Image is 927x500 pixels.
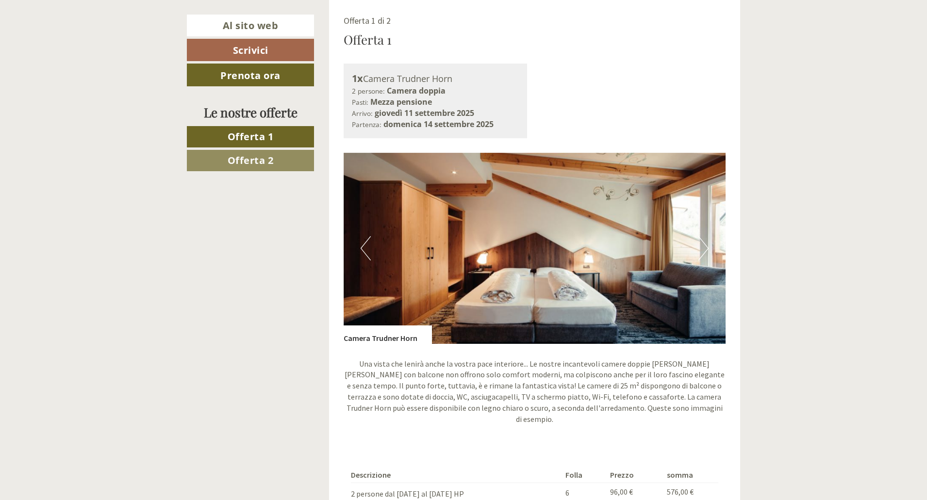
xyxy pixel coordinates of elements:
img: immagine [344,153,726,344]
a: Al sito web [187,15,314,36]
font: Mezza pensione [370,97,432,107]
font: Al sito web [223,19,279,32]
font: Offerta 2 [228,154,274,167]
font: domenica 14 settembre 2025 [383,119,494,129]
font: 1x [352,72,363,85]
font: 96,00 € [610,487,633,497]
font: Martedì [176,10,207,20]
font: Offerta 1 di 2 [344,15,391,26]
font: Camera doppia [387,85,446,96]
font: 2 persone dal [DATE] al [DATE] HP [351,488,464,498]
font: Arrivo: [352,109,373,118]
font: Pasti: [352,97,368,107]
font: 2 persone: [352,86,385,96]
button: Prossimo [698,236,709,260]
a: Scrivici [187,39,314,61]
font: Le nostre offerte [204,104,298,121]
font: Partenza: [352,120,381,129]
button: Inviare [317,250,383,273]
font: Offerta 1 [344,31,392,48]
font: Folla [565,470,582,480]
font: giovedì 11 settembre 2025 [375,108,474,118]
font: somma [667,470,693,480]
a: Prenota ora [187,64,314,86]
font: 576,00 € [667,486,694,496]
font: 6 [565,487,569,497]
font: Offerta 1 [228,130,274,143]
font: Camera Trudner Horn [363,73,452,84]
font: Una vista che lenirà anche la vostra pace interiore... Le nostre incantevoli camere doppie [PERSO... [345,359,725,424]
font: Prezzo [610,470,634,480]
font: [GEOGRAPHIC_DATA] [15,29,65,35]
font: 09:28 [108,47,119,53]
font: Camera Trudner Horn [344,333,417,343]
font: Prenota ora [220,69,281,82]
font: Inviare [332,255,368,268]
button: Precedente [361,236,371,260]
font: Descrizione [351,470,391,480]
font: Salve, come possiamo aiutarla? [15,36,119,46]
font: Scrivici [233,44,268,57]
